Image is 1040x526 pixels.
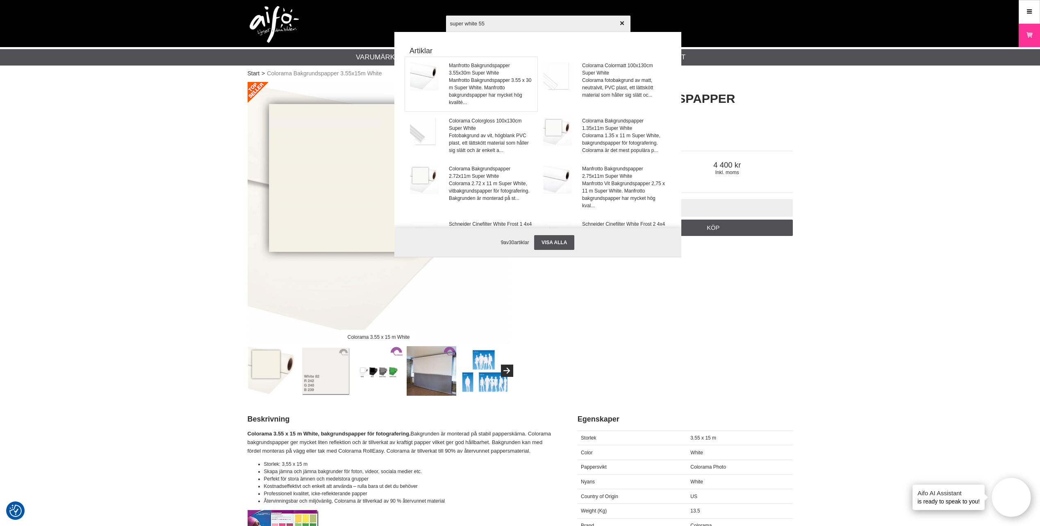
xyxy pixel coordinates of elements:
[356,52,405,63] a: Varumärken
[410,165,439,194] img: co_107-superwhite.jpg
[9,503,22,518] button: Samtyckesinställningar
[449,220,532,228] span: Schneider Cinefilter White Frost 1 4x4
[503,240,509,245] span: av
[582,180,665,209] span: Manfrotto Vit Bakgrundspapper 2,75 x 11 m Super White. Manfrotto bakgrundspapper har mycket hög k...
[449,77,532,106] span: Manfrotto Bakgrundspapper 3.55 x 30 m Super White. Manfrotto bakgrundspapper har mycket hög kvali...
[538,160,671,215] a: Manfrotto Bakgrundspapper 2.75x11m Super WhiteManfrotto Vit Bakgrundspapper 2,75 x 11 m Super Whi...
[410,220,439,249] img: mptv_68-09_4x4.jpg
[582,62,665,77] span: Colorama Colormatt 100x130cm Super White
[9,505,22,517] img: Revisit consent button
[449,132,532,154] span: Fotobakgrund av vit, högblank PVC plast, ett lättskött material som håller sig slätt och är enkel...
[538,112,671,159] a: Colorama Bakgrundspapper 1.35x11m Super WhiteColorama 1.35 x 11 m Super White, bakgrundspapper fö...
[543,220,572,249] img: mptv_68-09_4x4.jpg
[410,62,439,91] img: la9001-superwhite.jpg
[501,240,504,245] span: 9
[582,165,665,180] span: Manfrotto Bakgrundspapper 2.75x11m Super White
[250,6,299,43] img: logo.png
[405,160,537,215] a: Colorama Bakgrundspapper 2.72x11m Super WhiteColorama 2.72 x 11 m Super White, vitbakgrundspapper...
[534,235,574,250] a: Visa alla
[405,57,537,111] a: Manfrotto Bakgrundspapper 3.55x30m Super WhiteManfrotto Bakgrundspapper 3.55 x 30 m Super White. ...
[582,117,665,132] span: Colorama Bakgrundspapper 1.35x11m Super White
[410,117,439,146] img: cocg1309-colorgloss01.jpg
[509,240,514,245] span: 30
[514,240,529,245] span: artiklar
[449,180,532,202] span: Colorama 2.72 x 11 m Super White, vitbakgrundspapper för fotografering. Bakgrunden är monterad på...
[449,62,532,77] span: Manfrotto Bakgrundspapper 3.55x30m Super White
[405,215,537,256] a: Schneider Cinefilter White Frost 1 4x4Schneider White Frost ger diskret liv åt högdagrar och har ...
[543,117,572,146] img: co_107-superwhite.jpg
[543,165,572,194] img: la9001-superwhite.jpg
[582,220,665,228] span: Schneider Cinefilter White Frost 2 4x4
[582,77,665,99] span: Colorama fotobakgrund av matt, neutralvit, PVC plast, ett lättskött material som håller sig slätt...
[405,112,537,159] a: Colorama Colorgloss 100x130cm Super WhiteFotobakgrund av vit, högblank PVC plast, ett lättskött m...
[582,132,665,154] span: Colorama 1.35 x 11 m Super White, bakgrundspapper för fotografering. Colorama är det mest populär...
[543,62,572,91] img: cocm1309-colorama-001.jpg
[446,9,630,38] input: Sök produkter ...
[538,57,671,111] a: Colorama Colormatt 100x130cm Super WhiteColorama fotobakgrund av matt, neutralvit, PVC plast, ett...
[449,117,532,132] span: Colorama Colorgloss 100x130cm Super White
[538,215,671,256] a: Schneider Cinefilter White Frost 2 4x4Schneider White Frost ger diskret liv åt högdagrar och har ...
[449,165,532,180] span: Colorama Bakgrundspapper 2.72x11m Super White
[405,45,671,57] strong: Artiklar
